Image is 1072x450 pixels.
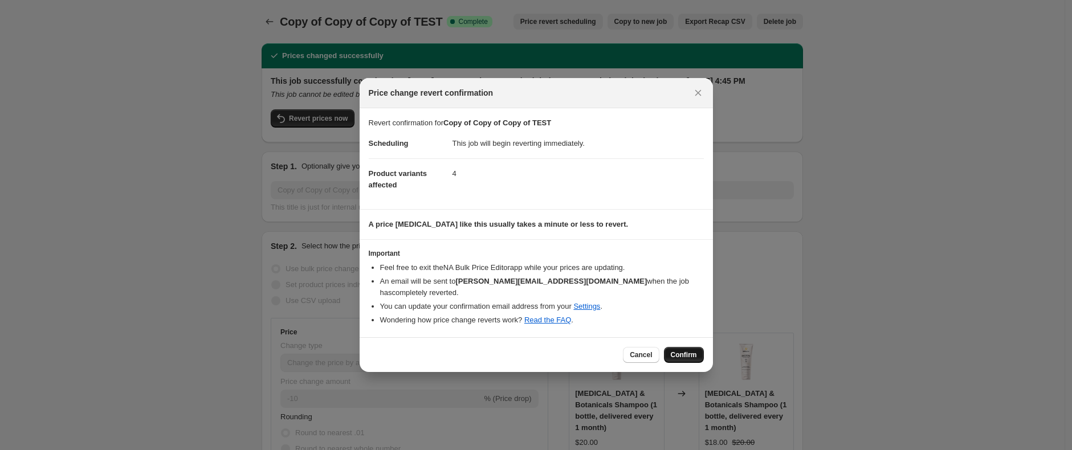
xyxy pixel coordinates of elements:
b: A price [MEDICAL_DATA] like this usually takes a minute or less to revert. [369,220,629,228]
li: Feel free to exit the NA Bulk Price Editor app while your prices are updating. [380,262,704,273]
a: Settings [573,302,600,310]
span: Confirm [671,350,697,359]
span: Product variants affected [369,169,427,189]
a: Read the FAQ [524,316,571,324]
b: [PERSON_NAME][EMAIL_ADDRESS][DOMAIN_NAME] [455,277,647,285]
b: Copy of Copy of Copy of TEST [443,118,551,127]
button: Cancel [623,347,659,363]
li: Wondering how price change reverts work? . [380,314,704,326]
li: You can update your confirmation email address from your . [380,301,704,312]
button: Confirm [664,347,704,363]
span: Cancel [630,350,652,359]
span: Scheduling [369,139,409,148]
span: Price change revert confirmation [369,87,494,99]
li: An email will be sent to when the job has completely reverted . [380,276,704,298]
p: Revert confirmation for [369,117,704,129]
button: Close [690,85,706,101]
h3: Important [369,249,704,258]
dd: 4 [453,158,704,189]
dd: This job will begin reverting immediately. [453,129,704,158]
